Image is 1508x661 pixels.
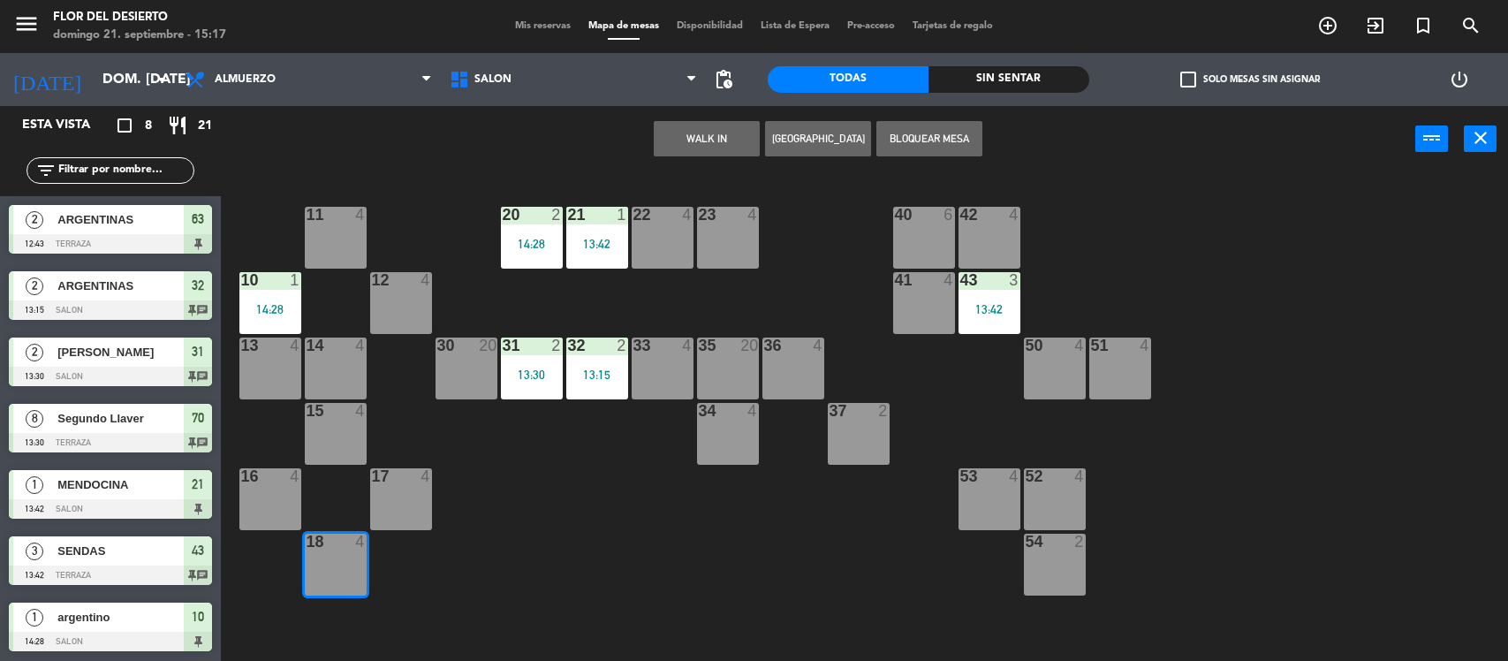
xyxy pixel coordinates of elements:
[307,207,307,223] div: 11
[764,338,765,353] div: 36
[192,606,204,627] span: 10
[239,303,301,315] div: 14:28
[307,534,307,550] div: 18
[1074,338,1085,353] div: 4
[290,338,300,353] div: 4
[617,207,627,223] div: 1
[568,338,569,353] div: 32
[1009,468,1019,484] div: 4
[192,407,204,429] span: 70
[26,543,43,560] span: 3
[151,69,172,90] i: arrow_drop_down
[1026,468,1027,484] div: 52
[372,272,373,288] div: 12
[1365,15,1386,36] i: exit_to_app
[699,338,700,353] div: 35
[57,409,184,428] span: Segundo Llaver
[167,115,188,136] i: restaurant
[838,21,904,31] span: Pre-acceso
[1009,207,1019,223] div: 4
[506,21,580,31] span: Mis reservas
[192,341,204,362] span: 31
[1449,69,1470,90] i: power_settings_new
[13,11,40,37] i: menu
[654,121,760,156] button: WALK IN
[1464,125,1497,152] button: close
[928,66,1089,93] div: Sin sentar
[192,209,204,230] span: 63
[943,207,954,223] div: 6
[241,468,242,484] div: 16
[566,368,628,381] div: 13:15
[53,9,226,27] div: FLOR DEL DESIERTO
[682,338,693,353] div: 4
[895,272,896,288] div: 41
[215,73,276,86] span: Almuerzo
[895,207,896,223] div: 40
[503,338,504,353] div: 31
[355,534,366,550] div: 4
[1180,72,1196,87] span: check_box_outline_blank
[1026,534,1027,550] div: 54
[1026,338,1027,353] div: 50
[682,207,693,223] div: 4
[1074,534,1085,550] div: 2
[35,160,57,181] i: filter_list
[9,115,127,136] div: Esta vista
[1317,15,1338,36] i: add_circle_outline
[747,207,758,223] div: 4
[617,338,627,353] div: 2
[959,303,1020,315] div: 13:42
[57,277,184,295] span: ARGENTINAS
[479,338,496,353] div: 20
[878,403,889,419] div: 2
[740,338,758,353] div: 20
[876,121,982,156] button: Bloquear Mesa
[355,207,366,223] div: 4
[198,116,212,136] span: 21
[668,21,752,31] span: Disponibilidad
[1180,72,1320,87] label: Solo mesas sin asignar
[355,403,366,419] div: 4
[768,66,928,93] div: Todas
[752,21,838,31] span: Lista de Espera
[192,474,204,495] span: 21
[307,338,307,353] div: 14
[57,608,184,627] span: argentino
[765,121,871,156] button: [GEOGRAPHIC_DATA]
[372,468,373,484] div: 17
[241,338,242,353] div: 13
[1009,272,1019,288] div: 3
[1470,127,1491,148] i: close
[1091,338,1092,353] div: 51
[503,207,504,223] div: 20
[1140,338,1150,353] div: 4
[551,338,562,353] div: 2
[145,116,152,136] span: 8
[53,27,226,44] div: domingo 21. septiembre - 15:17
[26,344,43,361] span: 2
[355,338,366,353] div: 4
[1415,125,1448,152] button: power_input
[57,343,184,361] span: [PERSON_NAME]
[57,161,193,180] input: Filtrar por nombre...
[747,403,758,419] div: 4
[501,238,563,250] div: 14:28
[26,609,43,627] span: 1
[421,272,431,288] div: 4
[474,73,512,86] span: SALON
[437,338,438,353] div: 30
[114,115,135,136] i: crop_square
[1421,127,1443,148] i: power_input
[13,11,40,43] button: menu
[1460,15,1481,36] i: search
[813,338,823,353] div: 4
[699,403,700,419] div: 34
[290,272,300,288] div: 1
[26,476,43,494] span: 1
[241,272,242,288] div: 10
[830,403,830,419] div: 37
